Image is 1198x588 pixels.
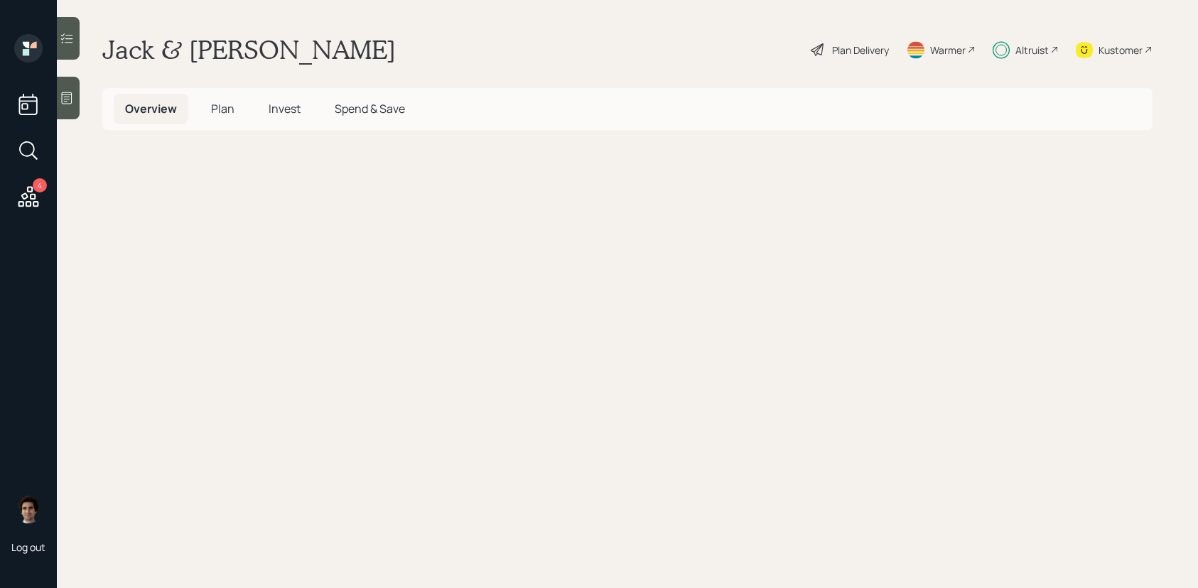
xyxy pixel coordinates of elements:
[14,495,43,523] img: harrison-schaefer-headshot-2.png
[335,101,405,116] span: Spend & Save
[33,178,47,192] div: 4
[930,43,966,58] div: Warmer
[211,101,234,116] span: Plan
[832,43,889,58] div: Plan Delivery
[125,101,177,116] span: Overview
[1015,43,1049,58] div: Altruist
[102,34,396,65] h1: Jack & [PERSON_NAME]
[269,101,301,116] span: Invest
[1099,43,1143,58] div: Kustomer
[11,540,45,554] div: Log out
